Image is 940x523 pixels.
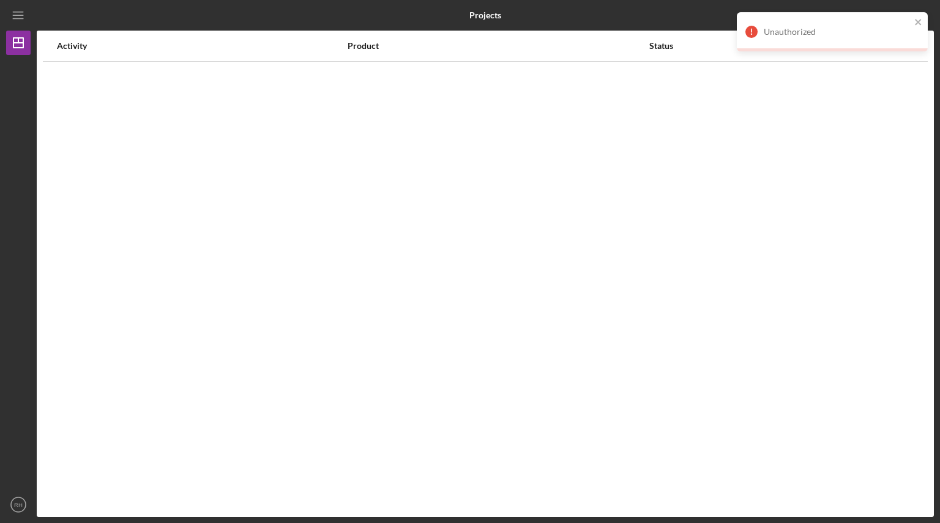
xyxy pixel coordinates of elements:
div: Unauthorized [764,27,911,37]
div: Product [348,41,648,51]
button: close [914,17,923,29]
div: Status [649,41,882,51]
div: Activity [57,41,346,51]
button: RH [6,492,31,517]
b: Projects [469,10,501,20]
text: RH [14,502,23,508]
